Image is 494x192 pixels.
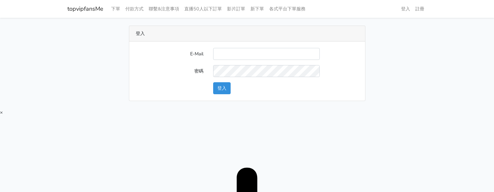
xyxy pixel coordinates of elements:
[123,3,146,15] a: 付款方式
[267,3,308,15] a: 各式平台下單服務
[213,82,231,94] button: 登入
[248,3,267,15] a: 新下單
[413,3,427,15] a: 註冊
[398,3,413,15] a: 登入
[129,26,365,41] div: 登入
[146,3,182,15] a: 聯繫&注意事項
[131,65,208,77] label: 密碼
[109,3,123,15] a: 下單
[131,48,208,60] label: E-Mail
[182,3,224,15] a: 直播50人以下訂單
[224,3,248,15] a: 影片訂單
[67,3,103,15] a: topvipfansMe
